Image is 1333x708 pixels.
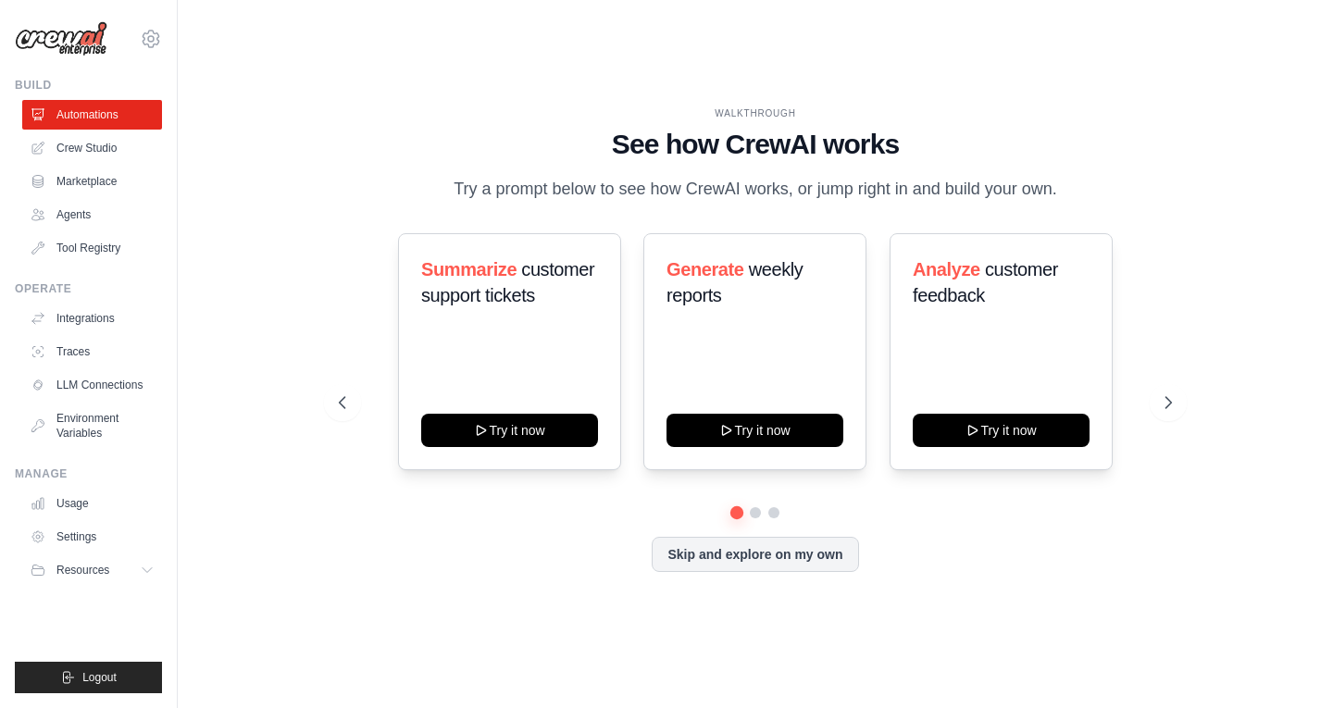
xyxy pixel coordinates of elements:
h1: See how CrewAI works [339,128,1171,161]
a: Traces [22,337,162,366]
span: customer feedback [913,259,1058,305]
div: WALKTHROUGH [339,106,1171,120]
a: Integrations [22,304,162,333]
button: Try it now [421,414,598,447]
span: Analyze [913,259,980,279]
a: Marketplace [22,167,162,196]
span: Summarize [421,259,517,279]
span: customer support tickets [421,259,594,305]
button: Try it now [666,414,843,447]
a: Automations [22,100,162,130]
button: Resources [22,555,162,585]
button: Skip and explore on my own [652,537,858,572]
a: Crew Studio [22,133,162,163]
a: Environment Variables [22,404,162,448]
img: Logo [15,21,107,56]
a: LLM Connections [22,370,162,400]
span: Logout [82,670,117,685]
a: Agents [22,200,162,230]
div: Manage [15,466,162,481]
a: Usage [22,489,162,518]
div: Operate [15,281,162,296]
span: weekly reports [666,259,803,305]
a: Settings [22,522,162,552]
button: Logout [15,662,162,693]
a: Tool Registry [22,233,162,263]
button: Try it now [913,414,1090,447]
span: Resources [56,563,109,578]
span: Generate [666,259,744,279]
p: Try a prompt below to see how CrewAI works, or jump right in and build your own. [444,176,1066,203]
div: Build [15,78,162,93]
